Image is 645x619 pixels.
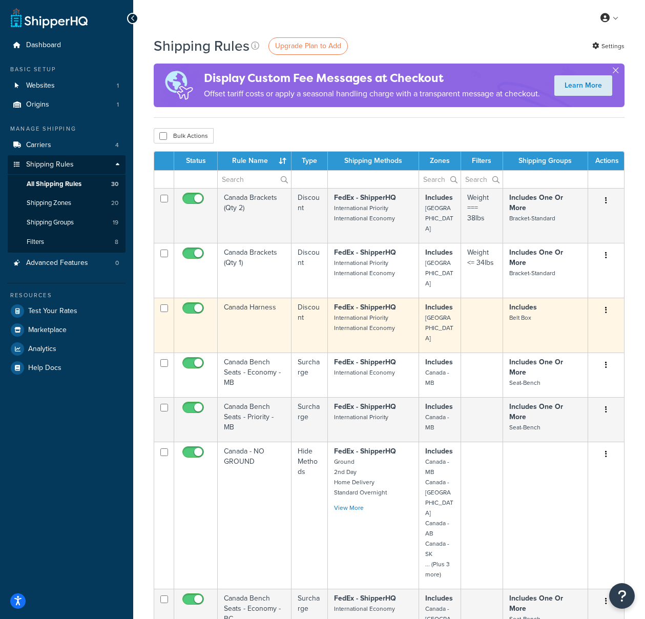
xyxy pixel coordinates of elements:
[27,199,71,208] span: Shipping Zones
[8,291,126,300] div: Resources
[292,298,328,353] td: Discount
[28,364,61,373] span: Help Docs
[8,36,126,55] li: Dashboard
[218,353,292,397] td: Canada Bench Seats - Economy - MB
[8,302,126,320] a: Test Your Rates
[292,243,328,298] td: Discount
[26,259,88,267] span: Advanced Features
[334,258,395,278] small: International Priority International Economy
[509,192,563,213] strong: Includes One Or More
[8,213,126,232] a: Shipping Groups 19
[503,152,588,170] th: Shipping Groups
[8,321,126,339] a: Marketplace
[154,64,204,107] img: duties-banner-06bc72dcb5fe05cb3f9472aba00be2ae8eb53ab6f0d8bb03d382ba314ac3c341.png
[425,247,453,258] strong: Includes
[26,81,55,90] span: Websites
[292,188,328,243] td: Discount
[509,357,563,378] strong: Includes One Or More
[419,152,461,170] th: Zones
[509,423,540,432] small: Seat-Bench
[8,340,126,358] a: Analytics
[218,298,292,353] td: Canada Harness
[509,302,537,313] strong: Includes
[8,155,126,253] li: Shipping Rules
[334,457,387,497] small: Ground 2nd Day Home Delivery Standard Overnight
[26,160,74,169] span: Shipping Rules
[554,75,612,96] a: Learn More
[334,203,395,223] small: International Priority International Economy
[334,368,395,377] small: International Economy
[461,188,503,243] td: Weight === 38lbs
[292,353,328,397] td: Surcharge
[461,243,503,298] td: Weight <= 34lbs
[26,141,51,150] span: Carriers
[111,199,118,208] span: 20
[334,302,396,313] strong: FedEx - ShipperHQ
[174,152,218,170] th: Status
[8,136,126,155] a: Carriers 4
[27,238,44,246] span: Filters
[425,258,453,288] small: [GEOGRAPHIC_DATA]
[509,378,540,387] small: Seat-Bench
[28,345,56,354] span: Analytics
[509,593,563,614] strong: Includes One Or More
[592,39,625,53] a: Settings
[425,368,449,387] small: Canada - MB
[218,397,292,442] td: Canada Bench Seats - Priority - MB
[425,357,453,367] strong: Includes
[8,233,126,252] a: Filters 8
[8,155,126,174] a: Shipping Rules
[461,171,503,188] input: Search
[425,457,453,579] small: Canada - MB Canada - [GEOGRAPHIC_DATA] Canada - AB Canada - SK ... (Plus 3 more)
[425,192,453,203] strong: Includes
[27,218,74,227] span: Shipping Groups
[425,302,453,313] strong: Includes
[334,503,364,512] a: View More
[8,76,126,95] a: Websites 1
[115,259,119,267] span: 0
[28,307,77,316] span: Test Your Rates
[8,254,126,273] a: Advanced Features 0
[334,604,395,613] small: International Economy
[26,41,61,50] span: Dashboard
[28,326,67,335] span: Marketplace
[425,203,453,233] small: [GEOGRAPHIC_DATA]
[334,593,396,604] strong: FedEx - ShipperHQ
[334,357,396,367] strong: FedEx - ShipperHQ
[509,269,555,278] small: Bracket-Standard
[111,180,118,189] span: 30
[11,8,88,28] a: ShipperHQ Home
[588,152,624,170] th: Actions
[8,254,126,273] li: Advanced Features
[117,81,119,90] span: 1
[8,213,126,232] li: Shipping Groups
[218,188,292,243] td: Canada Brackets (Qty 2)
[8,175,126,194] a: All Shipping Rules 30
[292,442,328,589] td: Hide Methods
[26,100,49,109] span: Origins
[509,247,563,268] strong: Includes One Or More
[8,95,126,114] li: Origins
[292,152,328,170] th: Type
[8,136,126,155] li: Carriers
[113,218,118,227] span: 19
[509,401,563,422] strong: Includes One Or More
[425,446,453,457] strong: Includes
[275,40,341,51] span: Upgrade Plan to Add
[425,412,449,432] small: Canada - MB
[419,171,461,188] input: Search
[509,214,555,223] small: Bracket-Standard
[115,141,119,150] span: 4
[154,128,214,143] button: Bulk Actions
[218,152,292,170] th: Rule Name : activate to sort column ascending
[117,100,119,109] span: 1
[425,313,453,343] small: [GEOGRAPHIC_DATA]
[292,397,328,442] td: Surcharge
[8,359,126,377] a: Help Docs
[8,175,126,194] li: All Shipping Rules
[328,152,419,170] th: Shipping Methods
[8,194,126,213] a: Shipping Zones 20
